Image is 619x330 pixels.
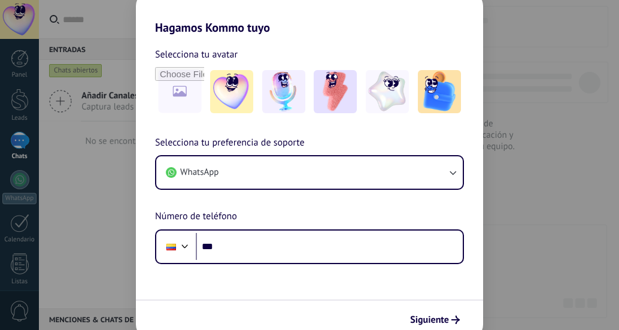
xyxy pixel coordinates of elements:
[180,166,219,178] span: WhatsApp
[314,70,357,113] img: -3.jpeg
[155,209,237,225] span: Número de teléfono
[155,135,305,151] span: Selecciona tu preferencia de soporte
[366,70,409,113] img: -4.jpeg
[262,70,305,113] img: -2.jpeg
[410,316,449,324] span: Siguiente
[405,310,465,330] button: Siguiente
[156,156,463,189] button: WhatsApp
[418,70,461,113] img: -5.jpeg
[210,70,253,113] img: -1.jpeg
[155,47,238,62] span: Selecciona tu avatar
[160,234,183,259] div: Colombia: + 57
